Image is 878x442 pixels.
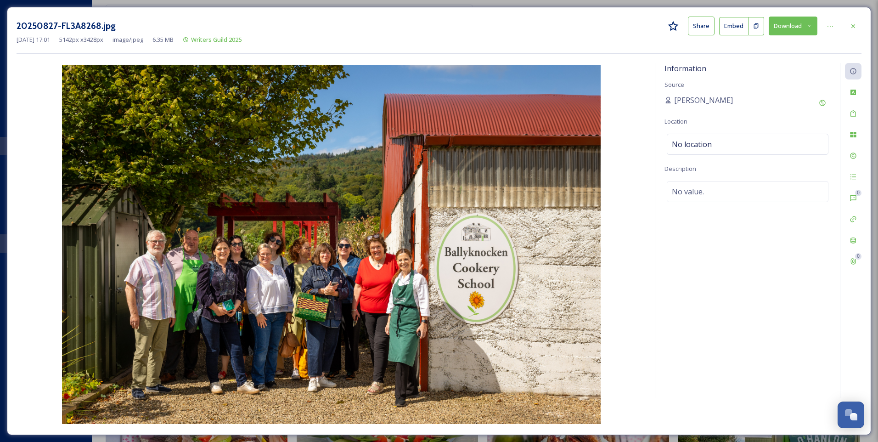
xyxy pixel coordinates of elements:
[59,35,103,44] span: 5142 px x 3428 px
[664,117,687,125] span: Location
[191,35,242,44] span: Writers Guild 2025
[719,17,749,35] button: Embed
[855,190,861,196] div: 0
[769,17,817,35] button: Download
[674,95,733,106] span: [PERSON_NAME]
[113,35,143,44] span: image/jpeg
[664,80,684,89] span: Source
[17,19,116,33] h3: 20250827-FL3A8268.jpg
[688,17,715,35] button: Share
[838,402,864,428] button: Open Chat
[672,186,704,197] span: No value.
[152,35,174,44] span: 6.35 MB
[17,35,50,44] span: [DATE] 17:01
[672,139,712,150] span: No location
[855,253,861,260] div: 0
[17,65,646,424] img: 20250827-FL3A8268.jpg
[664,164,696,173] span: Description
[664,63,706,74] span: Information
